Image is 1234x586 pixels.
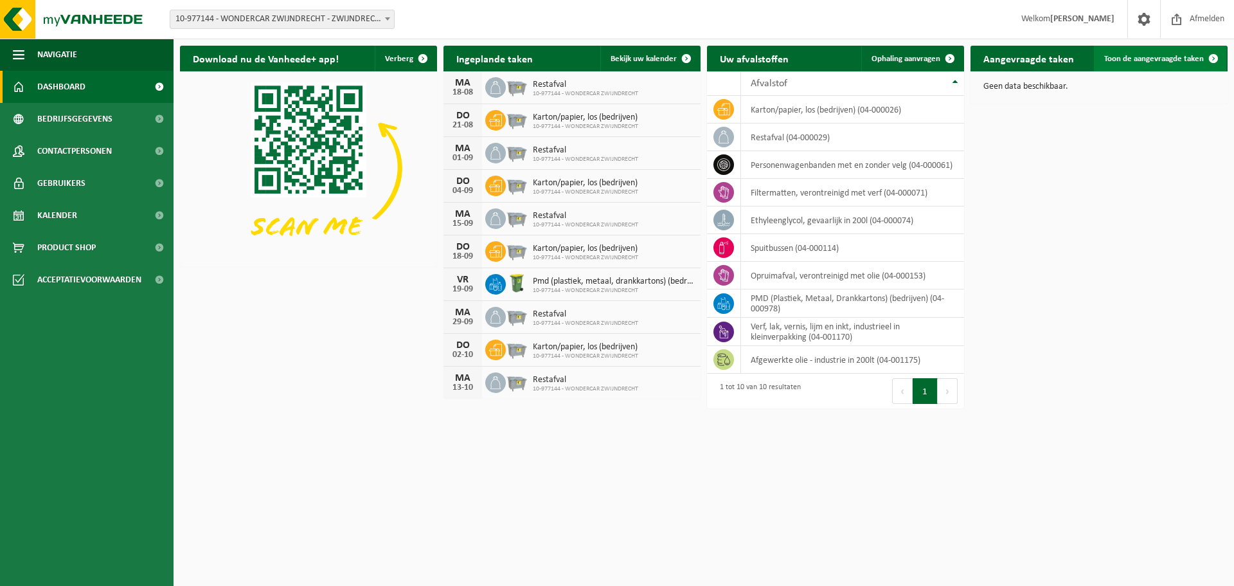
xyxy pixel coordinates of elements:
span: Bedrijfsgegevens [37,103,112,135]
span: 10-977144 - WONDERCAR ZWIJNDRECHT [533,123,638,131]
span: Dashboard [37,71,85,103]
div: 01-09 [450,154,476,163]
div: MA [450,78,476,88]
span: Karton/papier, los (bedrijven) [533,244,638,254]
div: 18-08 [450,88,476,97]
div: DO [450,111,476,121]
div: MA [450,373,476,383]
img: WB-2500-GAL-GY-01 [506,108,528,130]
h2: Ingeplande taken [443,46,546,71]
div: 18-09 [450,252,476,261]
div: DO [450,340,476,351]
div: 21-08 [450,121,476,130]
div: DO [450,176,476,187]
span: Contactpersonen [37,135,112,167]
a: Toon de aangevraagde taken [1094,46,1226,71]
span: Kalender [37,199,77,232]
div: 13-10 [450,383,476,392]
div: 15-09 [450,219,476,228]
span: Navigatie [37,39,77,71]
td: restafval (04-000029) [741,124,964,151]
span: Pmd (plastiek, metaal, drankkartons) (bedrijven) [533,277,694,287]
div: 04-09 [450,187,476,196]
span: Restafval [533,309,638,320]
span: Afvalstof [751,78,787,89]
div: VR [450,275,476,285]
span: Restafval [533,375,638,385]
span: 10-977144 - WONDERCAR ZWIJNDRECHT [533,221,638,229]
img: WB-2500-GAL-GY-01 [506,174,528,196]
strong: [PERSON_NAME] [1050,14,1114,24]
div: MA [450,209,476,219]
div: 29-09 [450,318,476,327]
div: MA [450,143,476,154]
img: WB-2500-GAL-GY-01 [506,141,528,163]
span: 10-977144 - WONDERCAR ZWIJNDRECHT [533,188,638,196]
button: Next [938,378,958,404]
span: 10-977144 - WONDERCAR ZWIJNDRECHT [533,287,694,295]
td: ethyleenglycol, gevaarlijk in 200l (04-000074) [741,206,964,234]
span: 10-977144 - WONDERCAR ZWIJNDRECHT [533,254,638,262]
span: 10-977144 - WONDERCAR ZWIJNDRECHT [533,320,638,327]
div: 1 tot 10 van 10 resultaten [713,377,801,405]
img: Download de VHEPlus App [180,71,437,264]
td: afgewerkte olie - industrie in 200lt (04-001175) [741,346,964,374]
td: verf, lak, vernis, lijm en inkt, industrieel in kleinverpakking (04-001170) [741,318,964,346]
td: filtermatten, verontreinigd met verf (04-000071) [741,179,964,206]
span: Restafval [533,145,638,156]
span: Toon de aangevraagde taken [1104,55,1204,63]
td: opruimafval, verontreinigd met olie (04-000153) [741,262,964,289]
span: Ophaling aanvragen [872,55,940,63]
button: 1 [913,378,938,404]
img: WB-0240-HPE-GN-50 [506,272,528,294]
span: Gebruikers [37,167,85,199]
span: Product Shop [37,232,96,264]
span: Bekijk uw kalender [611,55,677,63]
span: Karton/papier, los (bedrijven) [533,178,638,188]
td: spuitbussen (04-000114) [741,234,964,262]
img: WB-2500-GAL-GY-01 [506,371,528,392]
a: Ophaling aanvragen [861,46,963,71]
td: PMD (Plastiek, Metaal, Drankkartons) (bedrijven) (04-000978) [741,289,964,318]
span: Restafval [533,211,638,221]
div: 19-09 [450,285,476,294]
h2: Uw afvalstoffen [707,46,801,71]
h2: Download nu de Vanheede+ app! [180,46,352,71]
span: 10-977144 - WONDERCAR ZWIJNDRECHT - ZWIJNDRECHT [170,10,394,28]
a: Bekijk uw kalender [600,46,699,71]
div: 02-10 [450,351,476,360]
td: karton/papier, los (bedrijven) (04-000026) [741,96,964,124]
span: Karton/papier, los (bedrijven) [533,342,638,353]
span: 10-977144 - WONDERCAR ZWIJNDRECHT [533,90,638,98]
div: DO [450,242,476,252]
img: WB-2500-GAL-GY-01 [506,75,528,97]
span: 10-977144 - WONDERCAR ZWIJNDRECHT [533,353,638,360]
span: Karton/papier, los (bedrijven) [533,113,638,123]
p: Geen data beschikbaar. [983,82,1215,91]
img: WB-2500-GAL-GY-01 [506,239,528,261]
button: Previous [892,378,913,404]
span: 10-977144 - WONDERCAR ZWIJNDRECHT [533,156,638,163]
span: Verberg [385,55,413,63]
td: personenwagenbanden met en zonder velg (04-000061) [741,151,964,179]
button: Verberg [375,46,436,71]
img: WB-2500-GAL-GY-01 [506,338,528,360]
span: 10-977144 - WONDERCAR ZWIJNDRECHT - ZWIJNDRECHT [170,10,395,29]
img: WB-2500-GAL-GY-01 [506,206,528,228]
h2: Aangevraagde taken [970,46,1087,71]
span: Acceptatievoorwaarden [37,264,141,296]
img: WB-2500-GAL-GY-01 [506,305,528,327]
div: MA [450,307,476,318]
span: Restafval [533,80,638,90]
span: 10-977144 - WONDERCAR ZWIJNDRECHT [533,385,638,393]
